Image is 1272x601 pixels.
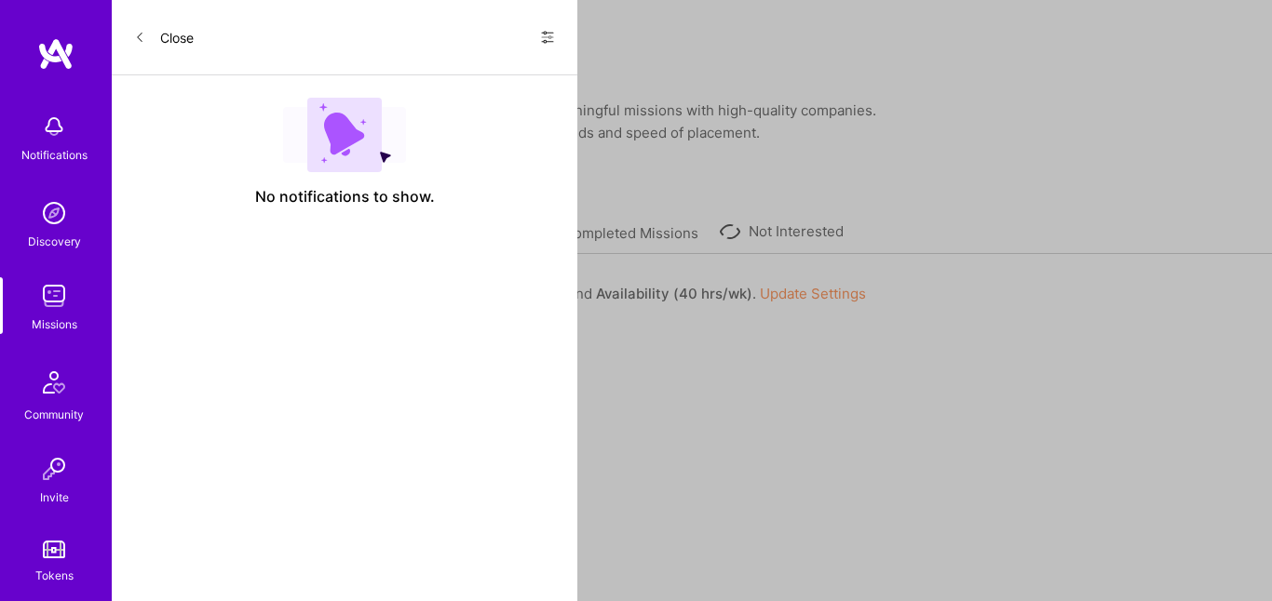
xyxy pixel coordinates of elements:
div: Missions [32,314,77,334]
img: empty [283,98,406,172]
div: Community [24,405,84,424]
div: Invite [40,487,69,507]
div: Tokens [35,566,74,585]
img: logo [37,37,74,71]
img: teamwork [35,277,73,314]
button: Close [134,22,194,52]
img: tokens [43,541,65,558]
div: Notifications [21,145,88,165]
img: Invite [35,450,73,487]
img: bell [35,108,73,145]
div: Discovery [28,232,81,251]
span: No notifications to show. [255,187,435,207]
img: discovery [35,194,73,232]
img: Community [32,360,76,405]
